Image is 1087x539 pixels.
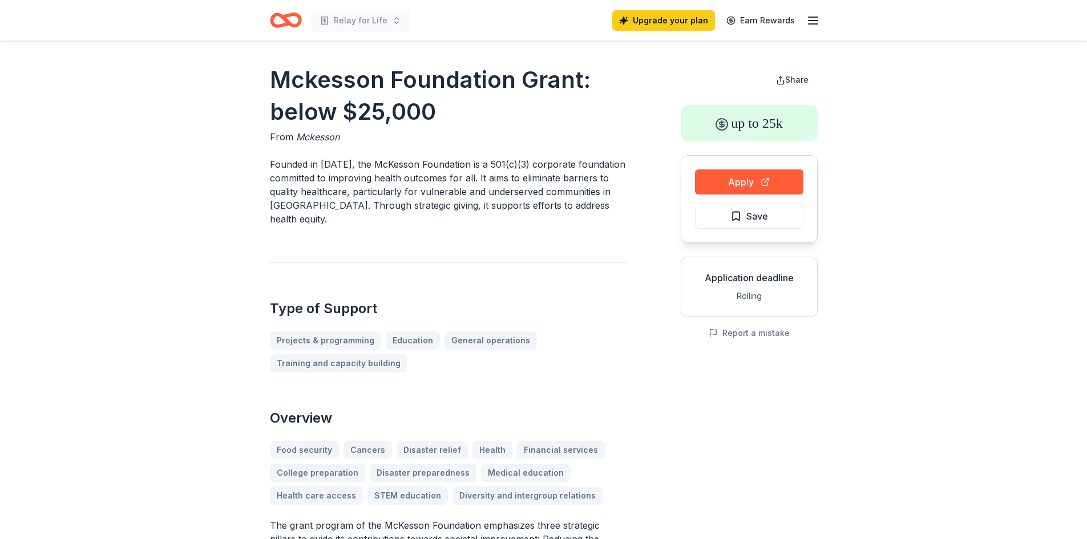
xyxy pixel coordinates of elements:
[270,409,626,427] h2: Overview
[709,326,790,340] button: Report a mistake
[334,14,387,27] span: Relay for Life
[785,75,809,84] span: Share
[270,331,381,350] a: Projects & programming
[311,9,410,32] button: Relay for Life
[720,10,802,31] a: Earn Rewards
[695,204,803,229] button: Save
[296,131,340,143] span: Mckesson
[270,299,626,318] h2: Type of Support
[270,130,626,144] div: From
[386,331,440,350] a: Education
[690,289,808,303] div: Rolling
[690,271,808,285] div: Application deadline
[695,169,803,194] button: Apply
[681,105,818,141] div: up to 25k
[767,68,818,91] button: Share
[270,7,302,34] a: Home
[270,64,626,128] h1: Mckesson Foundation Grant: below $25,000
[270,157,626,226] p: Founded in [DATE], the McKesson Foundation is a 501(c)(3) corporate foundation committed to impro...
[445,331,537,350] a: General operations
[270,354,407,372] a: Training and capacity building
[746,209,768,224] span: Save
[612,10,715,31] a: Upgrade your plan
